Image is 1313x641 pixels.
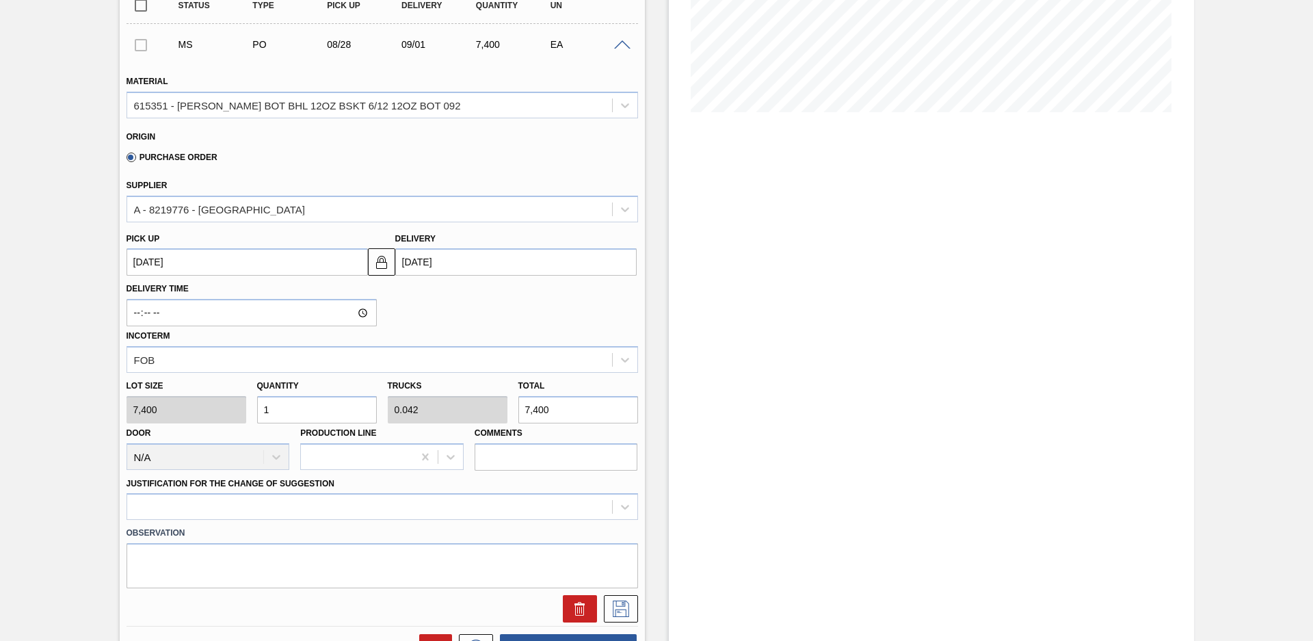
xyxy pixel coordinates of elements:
[323,1,406,10] div: Pick up
[127,248,368,276] input: mm/dd/yyyy
[373,254,390,270] img: locked
[395,248,637,276] input: mm/dd/yyyy
[127,234,160,244] label: Pick up
[127,376,246,396] label: Lot size
[398,1,481,10] div: Delivery
[257,381,299,391] label: Quantity
[127,331,170,341] label: Incoterm
[395,234,436,244] label: Delivery
[127,523,638,543] label: Observation
[127,77,168,86] label: Material
[127,132,156,142] label: Origin
[388,381,422,391] label: Trucks
[300,428,376,438] label: Production Line
[127,428,151,438] label: Door
[475,423,638,443] label: Comments
[556,595,597,623] div: Delete Suggestion
[175,1,258,10] div: Status
[473,39,555,50] div: 7,400
[127,181,168,190] label: Supplier
[597,595,638,623] div: Save Suggestion
[473,1,555,10] div: Quantity
[127,153,217,162] label: Purchase Order
[127,479,334,488] label: Justification for the Change of Suggestion
[323,39,406,50] div: 08/28/2025
[134,99,461,111] div: 615351 - [PERSON_NAME] BOT BHL 12OZ BSKT 6/12 12OZ BOT 092
[398,39,481,50] div: 09/01/2025
[249,39,332,50] div: Purchase order
[547,39,630,50] div: EA
[134,203,305,215] div: A - 8219776 - [GEOGRAPHIC_DATA]
[175,39,258,50] div: Manual Suggestion
[547,1,630,10] div: UN
[518,381,545,391] label: Total
[249,1,332,10] div: Type
[368,248,395,276] button: locked
[127,279,377,299] label: Delivery Time
[134,354,155,365] div: FOB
